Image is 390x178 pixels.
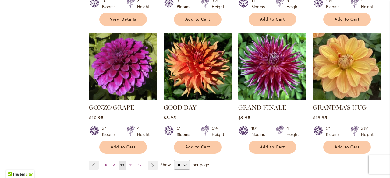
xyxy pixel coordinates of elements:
[260,17,285,22] span: Add to Cart
[174,13,222,26] button: Add to Cart
[238,96,306,102] a: Grand Finale
[5,156,22,173] iframe: Launch Accessibility Center
[323,13,371,26] button: Add to Cart
[238,104,286,111] a: GRAND FINALE
[174,141,222,154] button: Add to Cart
[286,125,299,138] div: 4' Height
[164,33,232,100] img: GOOD DAY
[313,115,327,120] span: $19.95
[326,125,343,138] div: 5" Blooms
[212,125,224,138] div: 5½' Height
[313,104,367,111] a: GRANDMA'S HUG
[138,163,141,167] span: 12
[102,125,119,138] div: 3" Blooms
[361,125,374,138] div: 3½' Height
[164,96,232,102] a: GOOD DAY
[335,145,360,150] span: Add to Cart
[128,161,134,170] a: 11
[238,33,306,100] img: Grand Finale
[89,33,157,100] img: GONZO GRAPE
[99,13,147,26] a: View Details
[251,125,268,138] div: 10" Blooms
[249,141,296,154] button: Add to Cart
[323,141,371,154] button: Add to Cart
[164,115,176,120] span: $8.95
[104,161,109,170] a: 8
[238,115,250,120] span: $9.95
[160,162,171,167] span: Show
[137,125,150,138] div: 4' Height
[313,33,381,100] img: GRANDMA'S HUG
[89,104,134,111] a: GONZO GRAPE
[111,161,116,170] a: 9
[105,163,107,167] span: 8
[177,125,194,138] div: 5" Blooms
[129,163,133,167] span: 11
[164,104,197,111] a: GOOD DAY
[313,96,381,102] a: GRANDMA'S HUG
[120,163,124,167] span: 10
[111,145,136,150] span: Add to Cart
[185,145,210,150] span: Add to Cart
[89,115,104,120] span: $10.95
[110,17,136,22] span: View Details
[99,141,147,154] button: Add to Cart
[113,163,115,167] span: 9
[193,162,209,167] span: per page
[89,96,157,102] a: GONZO GRAPE
[249,13,296,26] button: Add to Cart
[260,145,285,150] span: Add to Cart
[136,161,143,170] a: 12
[335,17,360,22] span: Add to Cart
[185,17,210,22] span: Add to Cart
